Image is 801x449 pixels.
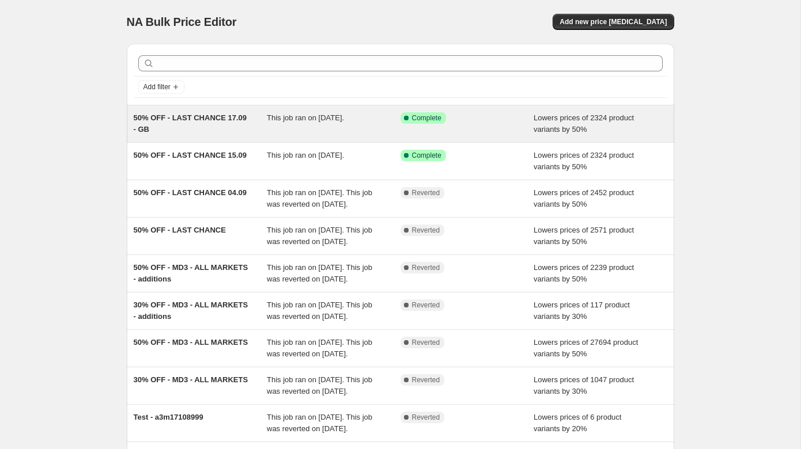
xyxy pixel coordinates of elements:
[134,226,226,234] span: 50% OFF - LAST CHANCE
[534,226,634,246] span: Lowers prices of 2571 product variants by 50%
[534,375,634,395] span: Lowers prices of 1047 product variants by 30%
[560,17,667,26] span: Add new price [MEDICAL_DATA]
[267,300,372,321] span: This job ran on [DATE]. This job was reverted on [DATE].
[534,188,634,208] span: Lowers prices of 2452 product variants by 50%
[134,338,248,347] span: 50% OFF - MD3 - ALL MARKETS
[134,300,248,321] span: 30% OFF - MD3 - ALL MARKETS - additions
[412,338,440,347] span: Reverted
[134,263,248,283] span: 50% OFF - MD3 - ALL MARKETS - additions
[267,263,372,283] span: This job ran on [DATE]. This job was reverted on [DATE].
[134,375,248,384] span: 30% OFF - MD3 - ALL MARKETS
[534,113,634,134] span: Lowers prices of 2324 product variants by 50%
[412,151,441,160] span: Complete
[412,413,440,422] span: Reverted
[267,375,372,395] span: This job ran on [DATE]. This job was reverted on [DATE].
[534,300,630,321] span: Lowers prices of 117 product variants by 30%
[134,113,247,134] span: 50% OFF - LAST CHANCE 17.09 - GB
[134,413,203,421] span: Test - a3m17108999
[267,151,344,159] span: This job ran on [DATE].
[412,113,441,123] span: Complete
[553,14,674,30] button: Add new price [MEDICAL_DATA]
[412,263,440,272] span: Reverted
[412,188,440,197] span: Reverted
[412,300,440,310] span: Reverted
[412,226,440,235] span: Reverted
[134,188,247,197] span: 50% OFF - LAST CHANCE 04.09
[127,16,237,28] span: NA Bulk Price Editor
[267,413,372,433] span: This job ran on [DATE]. This job was reverted on [DATE].
[267,113,344,122] span: This job ran on [DATE].
[143,82,171,92] span: Add filter
[267,338,372,358] span: This job ran on [DATE]. This job was reverted on [DATE].
[267,226,372,246] span: This job ran on [DATE]. This job was reverted on [DATE].
[534,263,634,283] span: Lowers prices of 2239 product variants by 50%
[534,338,638,358] span: Lowers prices of 27694 product variants by 50%
[412,375,440,385] span: Reverted
[134,151,247,159] span: 50% OFF - LAST CHANCE 15.09
[534,413,621,433] span: Lowers prices of 6 product variants by 20%
[534,151,634,171] span: Lowers prices of 2324 product variants by 50%
[138,80,184,94] button: Add filter
[267,188,372,208] span: This job ran on [DATE]. This job was reverted on [DATE].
